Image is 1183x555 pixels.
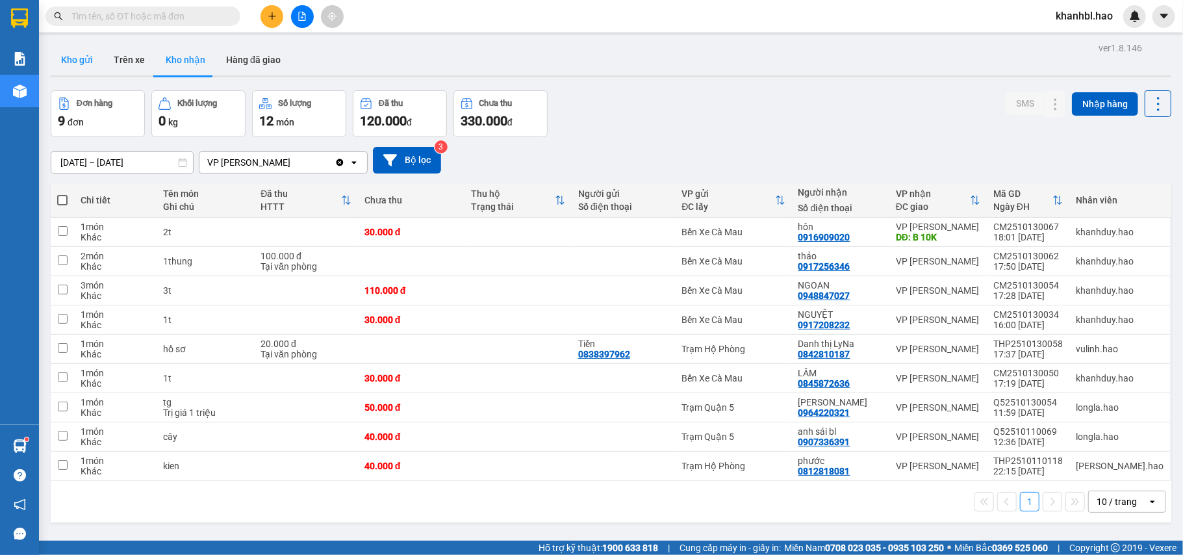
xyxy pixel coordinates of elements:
div: ĐC giao [896,201,970,212]
img: logo-vxr [11,8,28,28]
div: Khác [81,261,150,272]
div: Trạng thái [471,201,555,212]
th: Toggle SortBy [464,183,572,218]
div: CM2510130034 [993,309,1063,320]
span: | [1058,541,1060,555]
b: GỬI : VP [PERSON_NAME] [16,94,227,116]
span: caret-down [1158,10,1170,22]
div: 30.000 đ [364,315,459,325]
button: plus [261,5,283,28]
div: Trạm Hộ Phòng [682,461,785,471]
div: khanhduy.hao [1076,315,1164,325]
span: món [276,117,294,127]
div: THP2510110118 [993,456,1063,466]
div: VP [PERSON_NAME] [896,461,980,471]
div: Trạm Hộ Phòng [682,344,785,354]
sup: 1 [25,437,29,441]
div: 3t [163,285,248,296]
th: Toggle SortBy [889,183,987,218]
span: question-circle [14,469,26,482]
svg: open [1147,497,1158,507]
strong: 1900 633 818 [602,543,658,553]
div: CM2510130050 [993,368,1063,378]
strong: 0708 023 035 - 0935 103 250 [825,543,944,553]
input: Tìm tên, số ĐT hoặc mã đơn [71,9,225,23]
span: đ [507,117,513,127]
div: khanhduy.hao [1076,285,1164,296]
div: 16:00 [DATE] [993,320,1063,330]
div: CM2510130067 [993,222,1063,232]
div: Khác [81,437,150,447]
div: Đã thu [261,188,341,199]
span: ⚪️ [947,545,951,550]
button: SMS [1006,92,1045,115]
div: VP [PERSON_NAME] [896,315,980,325]
div: ĐC lấy [682,201,775,212]
span: 330.000 [461,113,507,129]
div: 100.000 đ [261,251,351,261]
img: icon-new-feature [1129,10,1141,22]
button: Chưa thu330.000đ [453,90,548,137]
div: THP2510130058 [993,339,1063,349]
span: 0 [159,113,166,129]
strong: 0369 525 060 [992,543,1048,553]
div: 0917256346 [798,261,850,272]
div: HTTT [261,201,341,212]
button: caret-down [1152,5,1175,28]
span: đơn [68,117,84,127]
span: notification [14,498,26,511]
div: hôn [798,222,883,232]
div: Khác [81,378,150,389]
span: khanhbl.hao [1045,8,1123,24]
button: aim [321,5,344,28]
div: VP nhận [896,188,970,199]
div: 1 món [81,456,150,466]
div: Số điện thoại [798,203,883,213]
button: file-add [291,5,314,28]
span: copyright [1111,543,1120,552]
div: anh sái bl [798,426,883,437]
div: Người gửi [578,188,669,199]
div: Bến Xe Cà Mau [682,315,785,325]
span: Miền Bắc [954,541,1048,555]
div: hồ sơ [163,344,248,354]
button: Số lượng12món [252,90,346,137]
div: Bến Xe Cà Mau [682,285,785,296]
div: 0948847027 [798,290,850,301]
button: Đơn hàng9đơn [51,90,145,137]
div: CM2510130062 [993,251,1063,261]
div: VP [PERSON_NAME] [896,402,980,413]
div: khanhduy.hao [1076,373,1164,383]
span: đ [407,117,412,127]
button: 1 [1020,492,1039,511]
div: 0964220321 [798,407,850,418]
div: Tại văn phòng [261,261,351,272]
button: Kho nhận [155,44,216,75]
button: Đã thu120.000đ [353,90,447,137]
button: Khối lượng0kg [151,90,246,137]
div: NGOAN [798,280,883,290]
div: CM2510130054 [993,280,1063,290]
div: Chưa thu [364,195,459,205]
div: 17:37 [DATE] [993,349,1063,359]
div: 2t [163,227,248,237]
span: Cung cấp máy in - giấy in: [680,541,781,555]
div: ver 1.8.146 [1099,41,1142,55]
div: Chi tiết [81,195,150,205]
div: 1thung [163,256,248,266]
div: Khối lượng [177,99,217,108]
div: 1 món [81,222,150,232]
div: 40.000 đ [364,461,459,471]
div: Số điện thoại [578,201,669,212]
th: Toggle SortBy [676,183,792,218]
div: VP [PERSON_NAME] [896,222,980,232]
div: Khác [81,290,150,301]
div: VP [PERSON_NAME] [896,256,980,266]
span: plus [268,12,277,21]
div: 0917208232 [798,320,850,330]
div: DĐ: B 10K [896,232,980,242]
div: Trạm Quận 5 [682,432,785,442]
div: Khác [81,407,150,418]
div: VP [PERSON_NAME] [896,285,980,296]
div: Mã GD [993,188,1052,199]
